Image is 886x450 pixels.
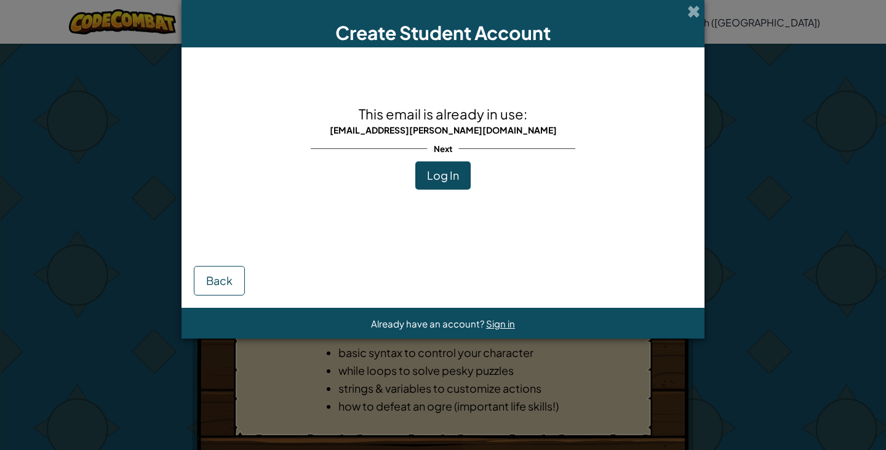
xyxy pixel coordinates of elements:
[427,168,459,182] span: Log In
[335,21,551,44] span: Create Student Account
[359,105,527,123] span: This email is already in use:
[486,318,515,329] a: Sign in
[194,266,245,295] button: Back
[428,140,459,158] span: Next
[371,318,486,329] span: Already have an account?
[206,273,233,287] span: Back
[415,161,471,190] button: Log In
[330,124,557,135] span: [EMAIL_ADDRESS][PERSON_NAME][DOMAIN_NAME]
